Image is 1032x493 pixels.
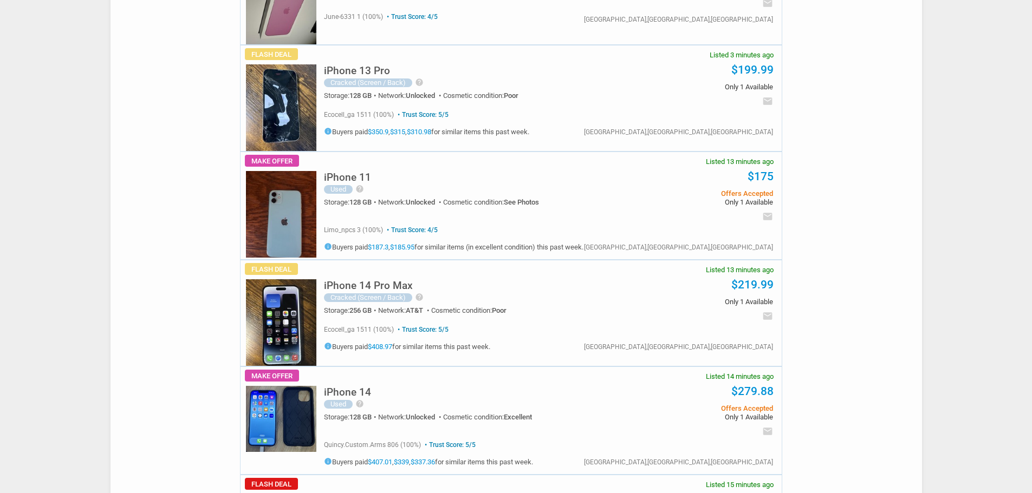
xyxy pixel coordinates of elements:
span: Listed 13 minutes ago [706,266,774,273]
i: email [762,211,773,222]
div: [GEOGRAPHIC_DATA],[GEOGRAPHIC_DATA],[GEOGRAPHIC_DATA] [584,344,773,350]
span: Poor [492,306,507,314]
h5: Buyers paid , , for similar items this past week. [324,127,529,135]
div: Used [324,400,353,409]
a: iPhone 13 Pro [324,68,390,76]
h5: iPhone 14 [324,387,371,397]
i: info [324,242,332,251]
div: Cosmetic condition: [431,307,507,314]
a: $187.3 [368,243,388,251]
img: s-l225.jpg [246,279,316,366]
h5: iPhone 11 [324,172,371,182]
i: help [415,78,424,87]
span: Unlocked [406,91,435,100]
img: s-l225.jpg [246,64,316,151]
span: 128 GB [349,91,372,100]
h5: Buyers paid , for similar items (in excellent condition) this past week. [324,242,583,251]
a: $350.9 [368,128,388,136]
a: $199.99 [731,63,774,76]
div: [GEOGRAPHIC_DATA],[GEOGRAPHIC_DATA],[GEOGRAPHIC_DATA] [584,16,773,23]
span: Listed 15 minutes ago [706,481,774,488]
div: Cosmetic condition: [443,413,532,420]
img: s-l225.jpg [246,386,316,452]
span: See Photos [504,198,539,206]
i: info [324,457,332,465]
div: Network: [378,92,443,99]
span: Listed 13 minutes ago [706,158,774,165]
div: [GEOGRAPHIC_DATA],[GEOGRAPHIC_DATA],[GEOGRAPHIC_DATA] [584,129,773,135]
span: limo_npcs 3 (100%) [324,226,383,234]
a: $408.97 [368,343,392,351]
i: email [762,426,773,437]
div: Network: [378,307,431,314]
div: Cracked (Screen / Back) [324,78,412,87]
span: Trust Score: 5/5 [395,326,449,333]
span: Trust Score: 5/5 [423,441,476,449]
span: AT&T [406,306,423,314]
i: email [762,96,773,107]
a: $315 [390,128,405,136]
div: [GEOGRAPHIC_DATA],[GEOGRAPHIC_DATA],[GEOGRAPHIC_DATA] [584,459,773,465]
span: Flash Deal [245,263,298,275]
a: $279.88 [731,385,774,398]
span: Poor [504,91,518,100]
span: Only 1 Available [609,413,773,420]
span: ecocell_ga 1511 (100%) [324,111,394,119]
div: Network: [378,199,443,206]
a: $337.36 [411,458,435,466]
div: Cosmetic condition: [443,199,539,206]
a: $219.99 [731,278,774,291]
a: iPhone 14 Pro Max [324,282,413,291]
span: Unlocked [406,413,435,421]
div: Network: [378,413,443,420]
i: help [355,399,364,408]
div: Storage: [324,92,378,99]
i: help [415,293,424,301]
span: Make Offer [245,370,299,382]
i: help [355,185,364,193]
i: info [324,127,332,135]
span: Flash Deal [245,478,298,490]
div: Cracked (Screen / Back) [324,293,412,302]
a: $175 [748,170,774,183]
span: 128 GB [349,198,372,206]
i: email [762,311,773,321]
span: Trust Score: 4/5 [385,226,438,234]
span: Unlocked [406,198,435,206]
a: $185.95 [390,243,414,251]
span: Make Offer [245,155,299,167]
span: june-6331 1 (100%) [324,13,383,21]
h5: Buyers paid , , for similar items this past week. [324,457,533,465]
div: Storage: [324,199,378,206]
span: ecocell_ga 1511 (100%) [324,326,394,333]
span: Listed 3 minutes ago [710,51,774,58]
a: iPhone 11 [324,174,371,182]
span: 256 GB [349,306,372,314]
span: 128 GB [349,413,372,421]
span: Offers Accepted [609,190,773,197]
i: info [324,342,332,350]
a: $339 [394,458,409,466]
span: Listed 14 minutes ago [706,373,774,380]
div: [GEOGRAPHIC_DATA],[GEOGRAPHIC_DATA],[GEOGRAPHIC_DATA] [584,244,773,251]
span: quincy.custom.arms 806 (100%) [324,441,421,449]
a: $407.01 [368,458,392,466]
div: Storage: [324,413,378,420]
span: Trust Score: 4/5 [385,13,438,21]
a: $310.98 [407,128,431,136]
span: Offers Accepted [609,405,773,412]
div: Storage: [324,307,378,314]
span: Excellent [504,413,532,421]
div: Used [324,185,353,194]
a: iPhone 14 [324,389,371,397]
span: Only 1 Available [609,83,773,90]
span: Only 1 Available [609,199,773,206]
h5: iPhone 14 Pro Max [324,280,413,291]
img: s-l225.jpg [246,171,316,258]
h5: Buyers paid for similar items this past week. [324,342,490,350]
div: Cosmetic condition: [443,92,518,99]
span: Trust Score: 5/5 [395,111,449,119]
h5: iPhone 13 Pro [324,65,390,76]
span: Flash Deal [245,48,298,60]
span: Only 1 Available [609,298,773,305]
